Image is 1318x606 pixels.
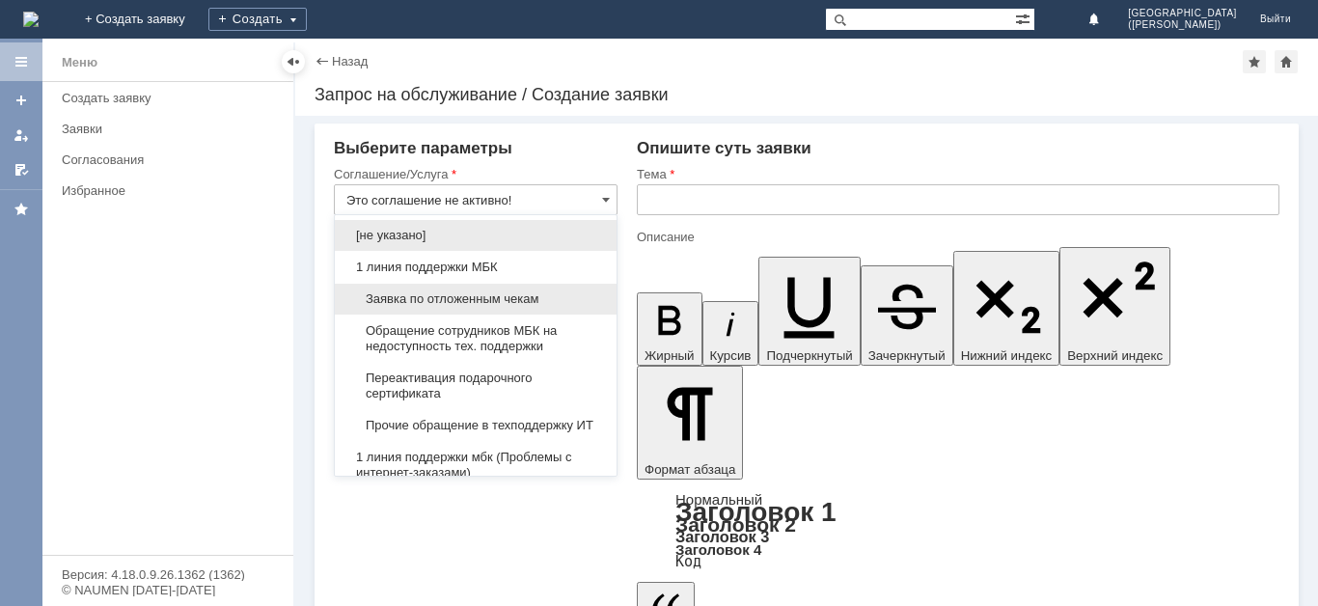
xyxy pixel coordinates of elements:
[675,513,796,536] a: Заголовок 2
[346,228,605,243] span: [не указано]
[346,371,605,401] span: Переактивация подарочного сертификата
[637,231,1276,243] div: Описание
[637,366,743,480] button: Формат абзаца
[6,120,37,151] a: Мои заявки
[1059,247,1170,366] button: Верхний индекс
[675,491,762,508] a: Нормальный
[637,139,811,157] span: Опишите суть заявки
[346,450,605,481] span: 1 линия поддержки мбк (Проблемы с интернет-заказами)
[953,251,1060,366] button: Нижний индекс
[346,260,605,275] span: 1 линия поддержки МБК
[23,12,39,27] img: logo
[861,265,953,366] button: Зачеркнутый
[346,418,605,433] span: Прочие обращение в техподдержку ИТ
[332,54,368,69] a: Назад
[282,50,305,73] div: Скрыть меню
[1128,19,1237,31] span: ([PERSON_NAME])
[637,292,702,366] button: Жирный
[54,145,289,175] a: Согласования
[675,528,769,545] a: Заголовок 3
[766,348,852,363] span: Подчеркнутый
[54,114,289,144] a: Заявки
[1067,348,1163,363] span: Верхний индекс
[23,12,39,27] a: Перейти на домашнюю страницу
[62,152,282,167] div: Согласования
[54,83,289,113] a: Создать заявку
[710,348,752,363] span: Курсив
[62,183,261,198] div: Избранное
[1275,50,1298,73] div: Сделать домашней страницей
[208,8,307,31] div: Создать
[868,348,946,363] span: Зачеркнутый
[637,168,1276,180] div: Тема
[1243,50,1266,73] div: Добавить в избранное
[62,91,282,105] div: Создать заявку
[346,291,605,307] span: Заявка по отложенным чекам
[702,301,759,366] button: Курсив
[645,462,735,477] span: Формат абзаца
[334,139,512,157] span: Выберите параметры
[675,541,761,558] a: Заголовок 4
[62,122,282,136] div: Заявки
[62,51,97,74] div: Меню
[6,85,37,116] a: Создать заявку
[334,168,614,180] div: Соглашение/Услуга
[62,568,274,581] div: Версия: 4.18.0.9.26.1362 (1362)
[637,493,1279,568] div: Формат абзаца
[1015,9,1034,27] span: Расширенный поиск
[645,348,695,363] span: Жирный
[62,584,274,596] div: © NAUMEN [DATE]-[DATE]
[1128,8,1237,19] span: [GEOGRAPHIC_DATA]
[675,553,701,570] a: Код
[6,154,37,185] a: Мои согласования
[346,323,605,354] span: Обращение сотрудников МБК на недоступность тех. поддержки
[315,85,1299,104] div: Запрос на обслуживание / Создание заявки
[675,497,837,527] a: Заголовок 1
[758,257,860,366] button: Подчеркнутый
[961,348,1053,363] span: Нижний индекс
